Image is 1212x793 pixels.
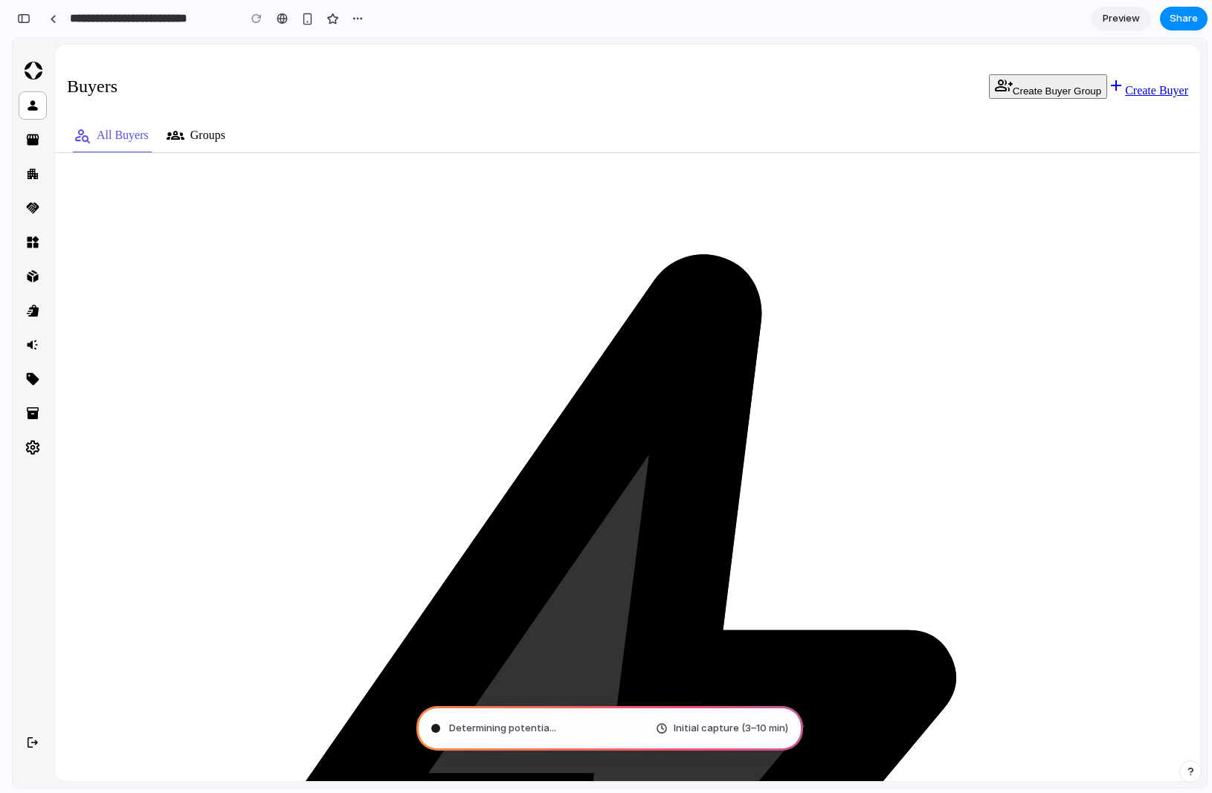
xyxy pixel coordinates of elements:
span: Share [1170,11,1198,26]
span: Initial capture (3–10 min) [674,721,788,736]
p: Groups [178,88,213,106]
a: Create Buyer [1095,46,1176,59]
a: Preview [1092,7,1151,30]
p: All Buyers [84,88,136,106]
span: Preview [1103,11,1140,26]
h2: Buyers [54,36,105,62]
button: Share [1160,7,1208,30]
span: Determining potentia ... [449,721,556,736]
button: Create Buyer Group [976,36,1095,61]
